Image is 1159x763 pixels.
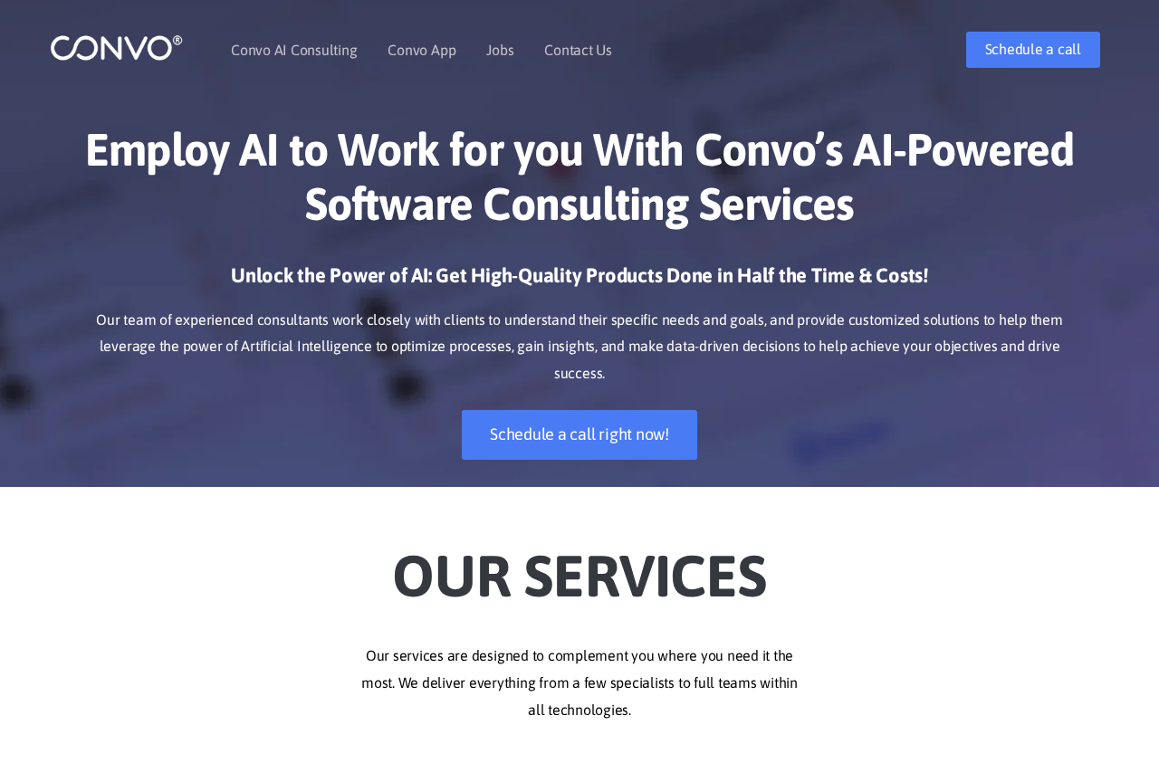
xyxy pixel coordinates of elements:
[77,307,1082,388] p: Our team of experienced consultants work closely with clients to understand their specific needs ...
[966,32,1100,68] a: Schedule a call
[77,122,1082,244] h1: Employ AI to Work for you With Convo’s AI-Powered Software Consulting Services
[77,643,1082,724] p: Our services are designed to complement you where you need it the most. We deliver everything fro...
[544,43,612,57] a: Contact Us
[77,262,1082,302] h3: Unlock the Power of AI: Get High-Quality Products Done in Half the Time & Costs!
[77,514,1082,615] h2: Our Services
[231,43,357,57] a: Convo AI Consulting
[486,43,513,57] a: Jobs
[462,410,697,460] a: Schedule a call right now!
[50,33,183,62] img: logo_1.png
[388,43,455,57] a: Convo App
